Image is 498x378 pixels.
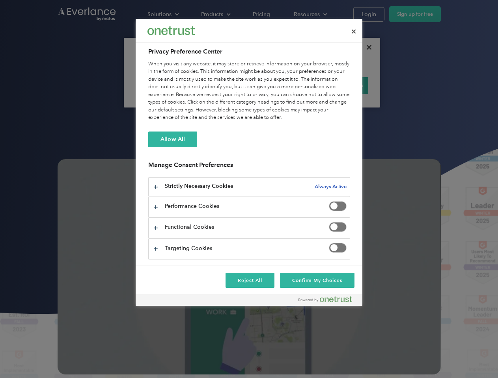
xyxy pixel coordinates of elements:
button: Reject All [226,273,274,288]
h3: Manage Consent Preferences [148,161,350,173]
a: Powered by OneTrust Opens in a new Tab [298,296,358,306]
div: Everlance [147,23,195,39]
h2: Privacy Preference Center [148,47,350,56]
div: Preference center [136,19,362,306]
img: Powered by OneTrust Opens in a new Tab [298,296,352,302]
button: Allow All [148,132,197,147]
div: Privacy Preference Center [136,19,362,306]
button: Close [345,23,362,40]
input: Submit [58,47,98,63]
button: Confirm My Choices [280,273,354,288]
div: When you visit any website, it may store or retrieve information on your browser, mostly in the f... [148,60,350,122]
img: Everlance [147,26,195,35]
